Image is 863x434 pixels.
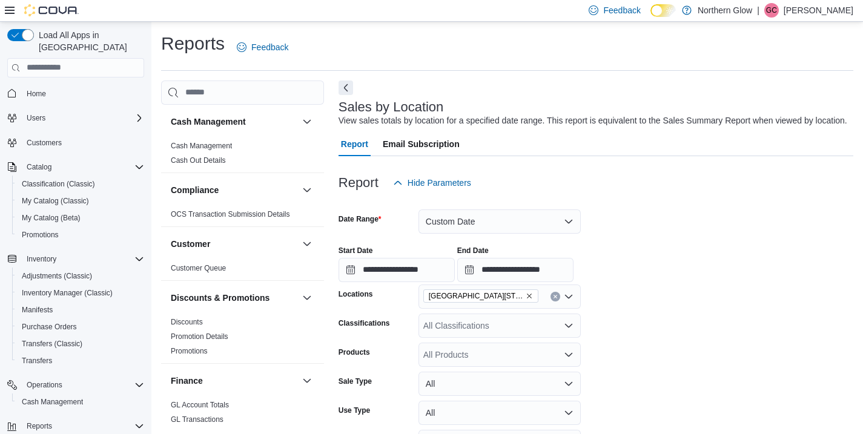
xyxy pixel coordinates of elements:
[17,228,64,242] a: Promotions
[27,89,46,99] span: Home
[171,401,229,409] a: GL Account Totals
[339,246,373,255] label: Start Date
[17,269,144,283] span: Adjustments (Classic)
[22,419,144,433] span: Reports
[17,320,82,334] a: Purchase Orders
[27,254,56,264] span: Inventory
[17,211,144,225] span: My Catalog (Beta)
[650,17,651,18] span: Dark Mode
[17,194,94,208] a: My Catalog (Classic)
[408,177,471,189] span: Hide Parameters
[339,376,372,386] label: Sale Type
[17,177,144,191] span: Classification (Classic)
[2,251,149,268] button: Inventory
[22,230,59,240] span: Promotions
[17,395,144,409] span: Cash Management
[17,303,58,317] a: Manifests
[764,3,779,18] div: Gayle Church
[27,162,51,172] span: Catalog
[12,192,149,209] button: My Catalog (Classic)
[171,332,228,341] a: Promotion Details
[341,132,368,156] span: Report
[418,401,581,425] button: All
[564,321,574,330] button: Open list of options
[2,110,149,127] button: Users
[418,372,581,396] button: All
[12,301,149,318] button: Manifests
[339,406,370,415] label: Use Type
[339,214,382,224] label: Date Range
[22,135,144,150] span: Customers
[22,252,61,266] button: Inventory
[339,318,390,328] label: Classifications
[2,376,149,393] button: Operations
[12,284,149,301] button: Inventory Manager (Classic)
[2,134,149,151] button: Customers
[171,142,232,150] a: Cash Management
[22,356,52,366] span: Transfers
[17,269,97,283] a: Adjustments (Classic)
[22,111,50,125] button: Users
[757,3,759,18] p: |
[171,156,226,165] a: Cash Out Details
[171,264,226,272] a: Customer Queue
[22,252,144,266] span: Inventory
[171,375,203,387] h3: Finance
[27,138,62,148] span: Customers
[339,100,444,114] h3: Sales by Location
[171,116,246,128] h3: Cash Management
[171,347,208,355] a: Promotions
[12,268,149,284] button: Adjustments (Classic)
[12,176,149,192] button: Classification (Classic)
[339,258,455,282] input: Press the down key to open a popover containing a calendar.
[171,210,290,219] a: OCS Transaction Submission Details
[17,286,144,300] span: Inventory Manager (Classic)
[12,393,149,410] button: Cash Management
[22,378,144,392] span: Operations
[161,398,324,432] div: Finance
[17,337,144,351] span: Transfers (Classic)
[650,4,676,17] input: Dark Mode
[17,177,100,191] a: Classification (Classic)
[22,419,57,433] button: Reports
[339,176,379,190] h3: Report
[339,289,373,299] label: Locations
[22,339,82,349] span: Transfers (Classic)
[339,81,353,95] button: Next
[457,246,489,255] label: End Date
[17,320,144,334] span: Purchase Orders
[22,87,51,101] a: Home
[251,41,288,53] span: Feedback
[766,3,777,18] span: GC
[171,238,210,250] h3: Customer
[2,159,149,176] button: Catalog
[171,116,297,128] button: Cash Management
[300,183,314,197] button: Compliance
[12,352,149,369] button: Transfers
[27,380,62,390] span: Operations
[564,350,574,360] button: Open list of options
[339,347,370,357] label: Products
[171,318,203,326] a: Discounts
[22,271,92,281] span: Adjustments (Classic)
[22,136,67,150] a: Customers
[171,292,269,304] h3: Discounts & Promotions
[161,139,324,173] div: Cash Management
[22,305,53,315] span: Manifests
[17,286,117,300] a: Inventory Manager (Classic)
[12,318,149,335] button: Purchase Orders
[784,3,853,18] p: [PERSON_NAME]
[24,4,79,16] img: Cova
[12,335,149,352] button: Transfers (Classic)
[22,111,144,125] span: Users
[17,395,88,409] a: Cash Management
[526,292,533,300] button: Remove Northern Glow 701 Memorial Ave from selection in this group
[171,238,297,250] button: Customer
[22,378,67,392] button: Operations
[418,209,581,234] button: Custom Date
[171,375,297,387] button: Finance
[161,261,324,280] div: Customer
[300,114,314,129] button: Cash Management
[22,86,144,101] span: Home
[27,113,45,123] span: Users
